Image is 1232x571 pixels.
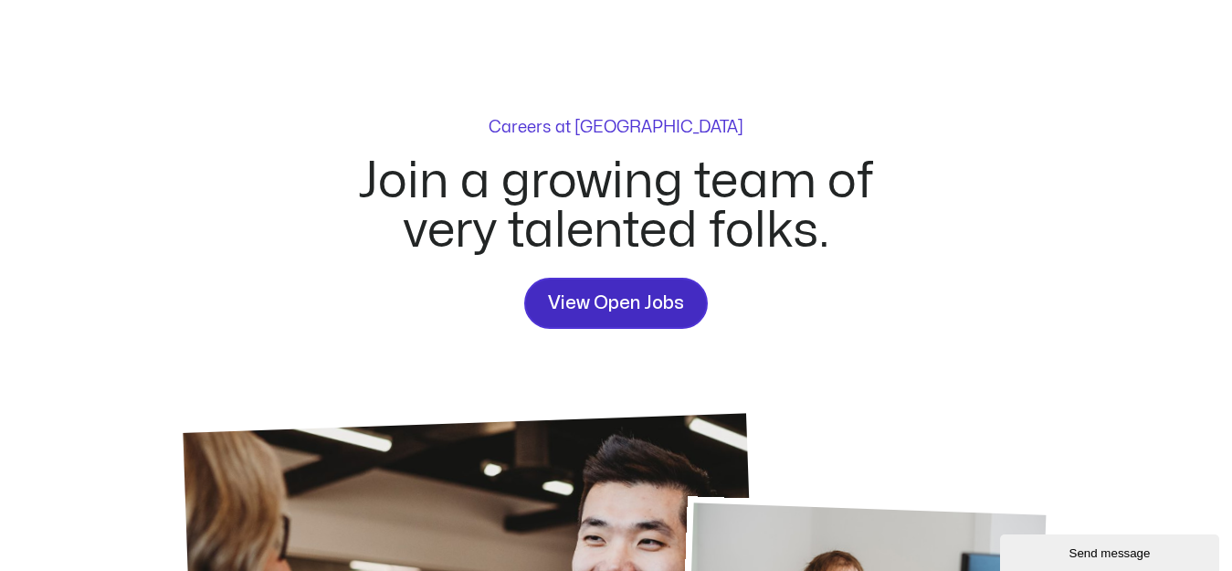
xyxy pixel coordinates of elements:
h2: Join a growing team of very talented folks. [337,157,896,256]
a: View Open Jobs [524,278,708,329]
span: View Open Jobs [548,289,684,318]
iframe: chat widget [1000,531,1223,571]
p: Careers at [GEOGRAPHIC_DATA] [489,120,743,136]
